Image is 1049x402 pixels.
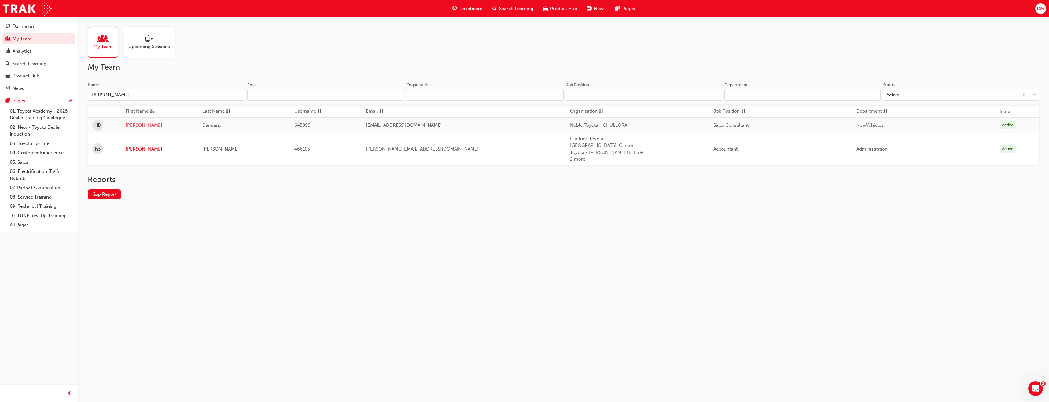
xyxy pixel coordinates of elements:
span: Username [294,108,316,115]
span: Clintons Toyota - [GEOGRAPHIC_DATA], Clintons Toyota - [PERSON_NAME] HILLS + 2 more [570,136,643,162]
input: Email [247,89,404,101]
div: Status [883,82,895,88]
div: Analytics [13,48,31,55]
input: Department [724,89,881,101]
span: sorting-icon [741,108,745,115]
a: Gap Report [88,189,121,199]
span: NewVehicles [856,122,883,128]
a: 06. Electrification (EV & Hybrid) [7,167,75,183]
div: Active [1000,145,1016,153]
span: car-icon [6,73,10,79]
div: Name [88,82,99,88]
a: Dashboard [2,21,75,32]
a: car-iconProduct Hub [538,2,582,15]
button: Organisationsorting-icon [570,108,604,115]
a: Product Hub [2,70,75,82]
span: Administration [856,146,888,152]
span: sorting-icon [883,108,888,115]
span: 2 [1041,381,1046,386]
button: Emailsorting-icon [366,108,399,115]
span: Department [856,108,882,115]
span: Search Learning [499,5,533,12]
button: Pages [2,95,75,106]
a: pages-iconPages [610,2,640,15]
div: Email [247,82,258,88]
button: Usernamesorting-icon [294,108,328,115]
a: News [2,83,75,94]
h2: My Team [88,62,1039,72]
span: down-icon [1032,91,1036,99]
span: ho [95,146,101,153]
a: Analytics [2,46,75,57]
a: news-iconNews [582,2,610,15]
a: 01. Toyota Academy - 2025 Dealer Training Catalogue [7,106,75,123]
span: pages-icon [6,98,10,104]
a: My Team [88,27,123,58]
button: DM [1035,3,1046,14]
span: Noble Toyota - CHULLORA [570,122,627,128]
span: Last Name [202,108,225,115]
span: Pages [622,5,635,12]
input: Job Position [566,89,722,101]
div: Organisation [407,82,431,88]
div: Active [886,91,899,99]
span: guage-icon [452,5,457,13]
span: sorting-icon [226,108,230,115]
a: [PERSON_NAME] [126,146,193,153]
input: Name [88,89,245,101]
span: Job Position [713,108,740,115]
span: Sales Consultant [713,122,749,128]
span: search-icon [492,5,497,13]
a: 08. Service Training [7,192,75,202]
span: Email [366,108,378,115]
span: [PERSON_NAME] [202,146,239,152]
span: Product Hub [550,5,577,12]
div: Department [724,82,748,88]
span: Dashboard [459,5,483,12]
span: Darwand [202,122,222,128]
span: 645899 [294,122,311,128]
span: news-icon [6,86,10,91]
span: First Name [126,108,149,115]
span: sorting-icon [317,108,322,115]
div: Active [1000,121,1016,129]
button: Job Positionsorting-icon [713,108,747,115]
div: Product Hub [13,73,39,80]
input: Organisation [407,89,564,101]
span: car-icon [543,5,548,13]
span: up-icon [69,97,73,105]
span: asc-icon [150,108,154,115]
span: [EMAIL_ADDRESS][DOMAIN_NAME] [366,122,442,128]
h2: Reports [88,175,1039,184]
div: Search Learning [12,60,46,67]
span: pages-icon [615,5,620,13]
a: guage-iconDashboard [447,2,488,15]
span: prev-icon [67,390,72,397]
span: sorting-icon [379,108,384,115]
a: My Team [2,33,75,45]
a: All Pages [7,220,75,230]
a: 02. New - Toyota Dealer Induction [7,123,75,139]
span: My Team [94,43,113,50]
span: chart-icon [6,49,10,54]
a: Upcoming Sessions [123,27,180,58]
span: news-icon [587,5,591,13]
div: Dashboard [13,23,36,30]
span: sorting-icon [599,108,603,115]
button: First Nameasc-icon [126,108,159,115]
span: 466105 [294,146,310,152]
span: people-icon [6,36,10,42]
span: search-icon [6,61,10,67]
a: 09. Technical Training [7,202,75,211]
a: search-iconSearch Learning [488,2,538,15]
img: Trak [3,2,52,16]
div: News [13,85,24,92]
span: guage-icon [6,24,10,29]
span: News [594,5,605,12]
a: 05. Sales [7,158,75,167]
a: 10. TUNE Rev-Up Training [7,211,75,221]
span: Organisation [570,108,598,115]
a: Search Learning [2,58,75,69]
